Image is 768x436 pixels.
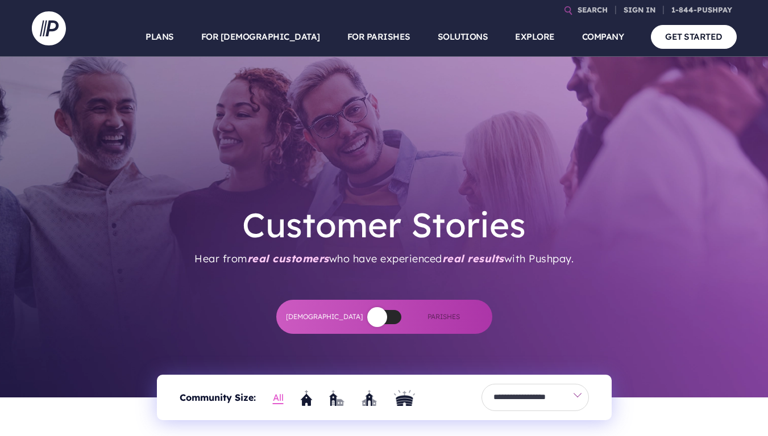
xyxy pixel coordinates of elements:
a: Show All [273,389,284,406]
a: EXPLORE [515,17,555,57]
h1: Customer Stories [242,204,526,245]
p: Hear from who have experienced with Pushpay. [194,245,574,272]
a: SOLUTIONS [438,17,488,57]
a: FOR [DEMOGRAPHIC_DATA] [201,17,320,57]
img: Mega [394,390,415,406]
a: Large [362,389,377,406]
img: Small [301,390,312,406]
a: Small [301,389,312,406]
a: GET STARTED [651,25,737,48]
img: Large [362,390,377,406]
a: COMPANY [582,17,624,57]
span: real results [442,252,504,265]
span: Community Size: [180,389,256,406]
a: FOR PARISHES [347,17,410,57]
a: PLANS [146,17,174,57]
a: Medium [329,389,344,406]
a: Extra Large [394,389,415,406]
span: real customers [247,252,329,265]
img: Medium [329,390,344,406]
